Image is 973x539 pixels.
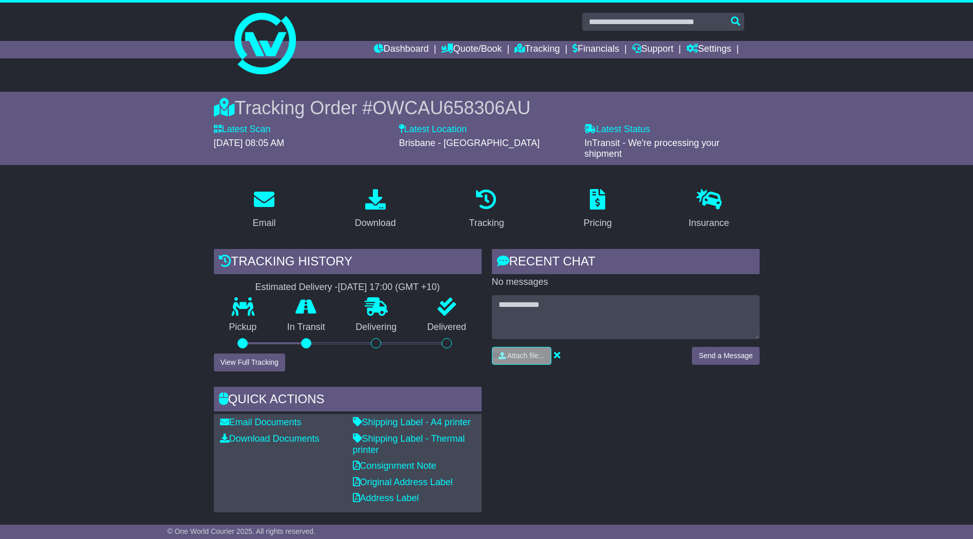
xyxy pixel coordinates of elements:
div: Quick Actions [214,387,482,414]
a: Shipping Label - A4 printer [353,417,471,427]
a: Settings [686,41,731,58]
p: Pickup [214,322,272,333]
div: RECENT CHAT [492,249,760,277]
div: Estimated Delivery - [214,282,482,293]
div: Tracking history [214,249,482,277]
div: Download [355,216,396,230]
span: OWCAU658306AU [372,97,530,118]
span: [DATE] 08:05 AM [214,138,285,148]
a: Insurance [682,185,736,234]
p: No messages [492,277,760,288]
label: Latest Location [399,124,467,135]
p: Delivered [412,322,482,333]
div: Insurance [689,216,729,230]
span: © One World Courier 2025. All rights reserved. [167,527,315,535]
a: Financials [572,41,619,58]
a: Tracking [514,41,560,58]
a: Tracking [462,185,510,234]
button: Send a Message [692,347,759,365]
p: Delivering [341,322,412,333]
a: Address Label [353,493,419,503]
a: Email [246,185,282,234]
p: In Transit [272,322,341,333]
a: Download Documents [220,433,320,444]
a: Pricing [577,185,619,234]
div: Pricing [584,216,612,230]
a: Quote/Book [441,41,502,58]
label: Latest Status [584,124,650,135]
a: Consignment Note [353,461,436,471]
div: Tracking [469,216,504,230]
span: Brisbane - [GEOGRAPHIC_DATA] [399,138,540,148]
a: Dashboard [374,41,429,58]
a: Support [632,41,673,58]
span: InTransit - We're processing your shipment [584,138,720,159]
a: Download [348,185,403,234]
div: Tracking Order # [214,97,760,119]
a: Shipping Label - Thermal printer [353,433,465,455]
div: Email [252,216,275,230]
a: Original Address Label [353,477,453,487]
div: [DATE] 17:00 (GMT +10) [338,282,440,293]
button: View Full Tracking [214,354,285,371]
label: Latest Scan [214,124,271,135]
a: Email Documents [220,417,302,427]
